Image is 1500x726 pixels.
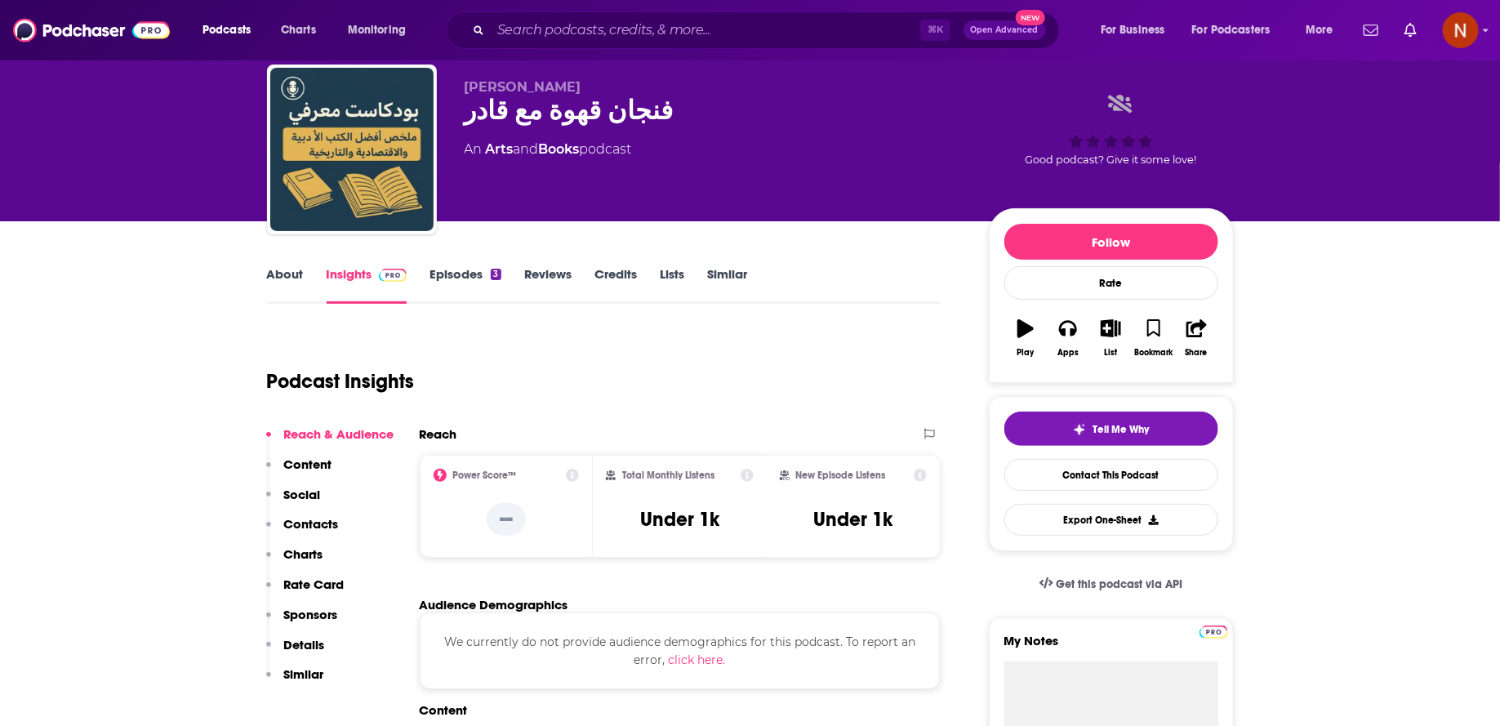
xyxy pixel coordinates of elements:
span: Monitoring [348,19,406,42]
h2: Content [420,702,928,718]
div: Apps [1057,348,1079,358]
span: Get this podcast via API [1056,577,1182,591]
button: Bookmark [1133,309,1175,367]
button: Reach & Audience [266,426,394,457]
span: Good podcast? Give it some love! [1026,154,1197,166]
button: Content [266,457,332,487]
img: Podchaser Pro [1200,626,1228,639]
button: open menu [1089,17,1186,43]
div: 3 [491,269,501,280]
input: Search podcasts, credits, & more... [491,17,920,43]
button: Similar [266,666,324,697]
div: Rate [1004,266,1218,300]
div: Good podcast? Give it some love! [989,79,1234,180]
h3: Under 1k [814,507,893,532]
h2: Reach [420,426,457,442]
button: Rate Card [266,577,345,607]
div: List [1105,348,1118,358]
img: tell me why sparkle [1073,423,1086,436]
button: open menu [1182,17,1294,43]
button: Details [266,637,325,667]
p: Content [284,457,332,472]
a: Episodes3 [430,266,501,304]
div: Bookmark [1134,348,1173,358]
img: فنجان قهوة مع قادر [270,68,434,231]
p: Contacts [284,516,339,532]
span: Logged in as AdelNBM [1443,12,1479,48]
a: Reviews [524,266,572,304]
a: About [267,266,304,304]
div: An podcast [465,140,632,159]
div: Search podcasts, credits, & more... [461,11,1075,49]
p: Rate Card [284,577,345,592]
span: and [514,141,539,157]
div: Play [1017,348,1034,358]
button: open menu [1294,17,1354,43]
button: tell me why sparkleTell Me Why [1004,412,1218,446]
a: Show notifications dropdown [1398,16,1423,44]
a: Show notifications dropdown [1357,16,1385,44]
p: Charts [284,546,323,562]
a: Similar [707,266,747,304]
p: Reach & Audience [284,426,394,442]
button: Contacts [266,516,339,546]
label: My Notes [1004,633,1218,661]
button: Open AdvancedNew [964,20,1046,40]
a: InsightsPodchaser Pro [327,266,407,304]
h3: Under 1k [640,507,719,532]
span: New [1016,10,1045,25]
img: User Profile [1443,12,1479,48]
a: Pro website [1200,623,1228,639]
span: ⌘ K [920,20,950,41]
p: Similar [284,666,324,682]
span: Open Advanced [971,26,1039,34]
a: Credits [594,266,637,304]
button: Follow [1004,224,1218,260]
span: Tell Me Why [1093,423,1149,436]
button: Apps [1047,309,1089,367]
button: Play [1004,309,1047,367]
button: Show profile menu [1443,12,1479,48]
h2: Total Monthly Listens [622,470,714,481]
span: [PERSON_NAME] [465,79,581,95]
h2: Audience Demographics [420,597,568,612]
button: Charts [266,546,323,577]
h1: Podcast Insights [267,369,415,394]
p: Social [284,487,321,502]
span: For Business [1101,19,1165,42]
p: -- [487,503,526,536]
button: open menu [191,17,272,43]
a: Contact This Podcast [1004,459,1218,491]
img: Podchaser Pro [379,269,407,282]
button: open menu [336,17,427,43]
h2: Power Score™ [453,470,517,481]
a: Lists [660,266,684,304]
span: For Podcasters [1192,19,1271,42]
a: Arts [486,141,514,157]
button: click here. [668,651,725,669]
a: Get this podcast via API [1026,564,1196,604]
button: Social [266,487,321,517]
span: Podcasts [203,19,251,42]
button: Share [1175,309,1217,367]
div: Share [1186,348,1208,358]
span: More [1306,19,1333,42]
span: Charts [281,19,316,42]
img: Podchaser - Follow, Share and Rate Podcasts [13,15,170,46]
button: Sponsors [266,607,338,637]
h2: New Episode Listens [796,470,886,481]
p: Details [284,637,325,653]
span: We currently do not provide audience demographics for this podcast. To report an error, [444,635,915,667]
a: Books [539,141,580,157]
button: List [1089,309,1132,367]
button: Export One-Sheet [1004,504,1218,536]
p: Sponsors [284,607,338,622]
a: Charts [270,17,326,43]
